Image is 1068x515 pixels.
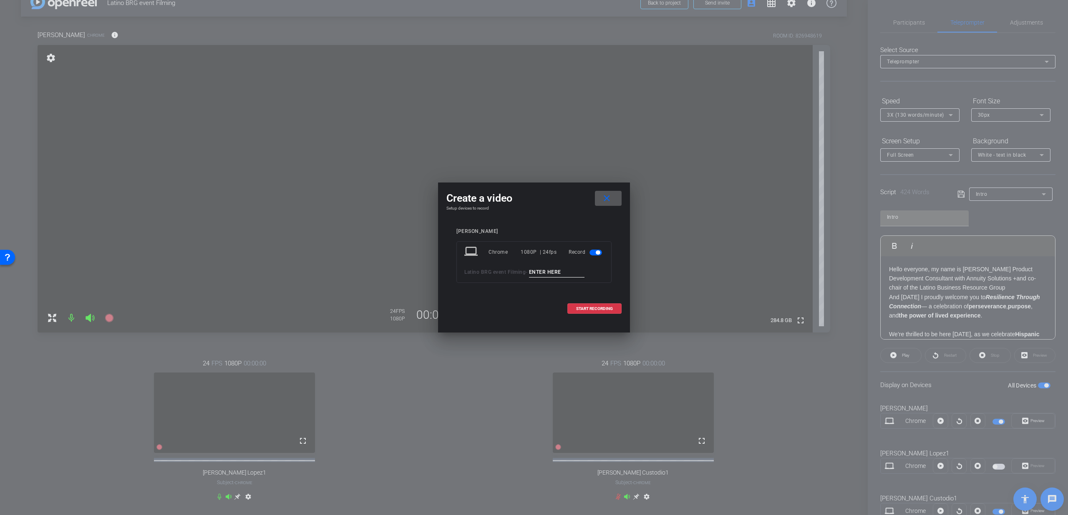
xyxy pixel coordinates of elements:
[464,269,526,275] span: Latino BRG event Filming
[489,245,521,260] div: Chrome
[569,245,604,260] div: Record
[446,206,622,211] h4: Setup devices to record
[576,307,613,311] span: START RECORDING
[464,245,479,260] mat-icon: laptop
[529,267,585,277] input: ENTER HERE
[567,303,622,314] button: START RECORDING
[526,269,528,275] span: -
[446,191,622,206] div: Create a video
[456,228,612,235] div: [PERSON_NAME]
[521,245,557,260] div: 1080P | 24fps
[602,193,612,204] mat-icon: close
